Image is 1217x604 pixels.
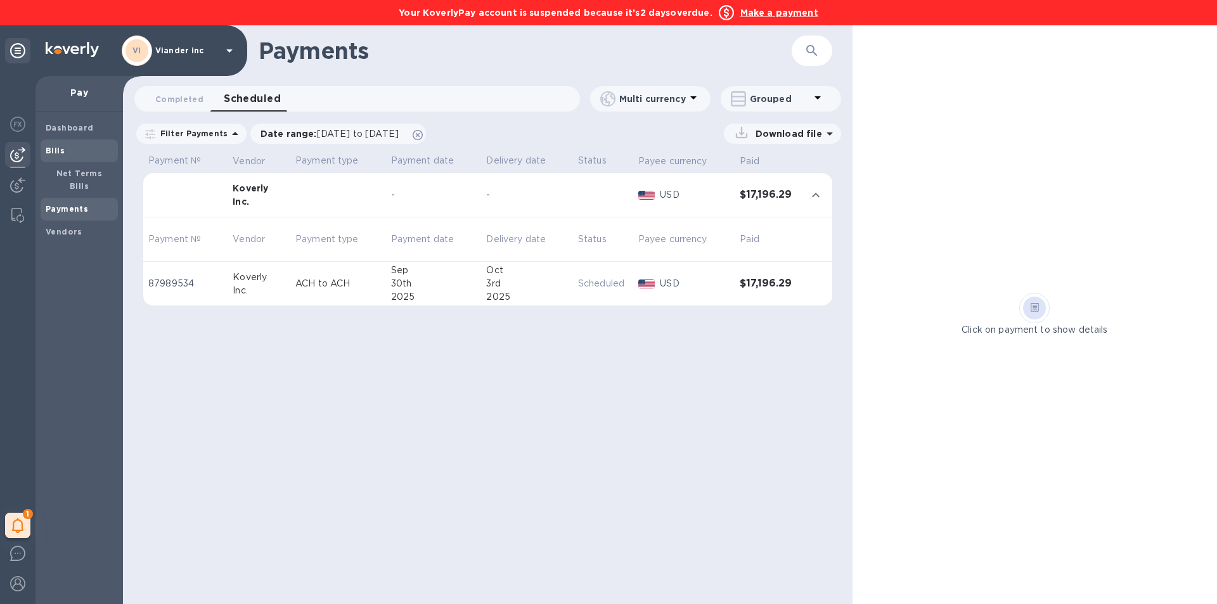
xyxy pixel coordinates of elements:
[148,277,222,290] p: 87989534
[233,284,285,297] div: Inc.
[233,233,265,246] p: Vendor
[638,280,655,288] img: USD
[391,277,477,290] div: 30th
[155,128,228,139] p: Filter Payments
[391,264,477,277] div: Sep
[23,509,33,519] span: 1
[391,290,477,304] div: 2025
[233,155,265,168] p: Vendor
[261,127,405,140] p: Date range :
[233,155,281,168] span: Vendor
[750,127,822,140] p: Download file
[638,233,724,246] span: Payee currency
[5,38,30,63] div: Unpin categories
[638,155,707,168] p: Payee currency
[399,8,712,18] b: Your KoverlyPay account is suspended because it’s 2 days overdue.
[317,129,399,139] span: [DATE] to [DATE]
[132,46,141,55] b: VI
[740,233,759,246] p: Paid
[155,93,203,106] span: Completed
[391,154,477,167] p: Payment date
[486,264,567,277] div: Oct
[486,233,562,246] span: Delivery date
[295,277,381,290] p: ACH to ACH
[740,278,795,290] h3: $17,196.29
[148,233,217,246] span: Payment №
[740,8,818,18] b: Make a payment
[740,233,776,246] span: Paid
[259,37,792,64] h1: Payments
[233,233,281,246] span: Vendor
[660,277,730,290] p: USD
[46,123,94,132] b: Dashboard
[295,233,359,246] p: Payment type
[233,271,285,284] div: Koverly
[391,188,477,202] div: -
[578,233,623,246] span: Status
[148,154,222,167] p: Payment №
[295,233,375,246] span: Payment type
[578,154,628,167] p: Status
[46,86,113,99] p: Pay
[250,124,426,144] div: Date range:[DATE] to [DATE]
[391,233,471,246] span: Payment date
[578,233,607,246] p: Status
[638,191,655,200] img: USD
[962,323,1107,337] p: Click on payment to show details
[233,182,285,195] div: Koverly
[486,188,567,202] div: -
[295,154,381,167] p: Payment type
[486,154,567,167] p: Delivery date
[806,186,825,205] button: expand row
[750,93,810,105] p: Grouped
[740,155,759,168] p: Paid
[638,233,707,246] p: Payee currency
[224,90,281,108] span: Scheduled
[46,227,82,236] b: Vendors
[638,155,724,168] span: Payee currency
[486,290,567,304] div: 2025
[46,42,99,57] img: Logo
[578,277,628,290] p: Scheduled
[56,169,103,191] b: Net Terms Bills
[148,233,201,246] p: Payment №
[46,204,88,214] b: Payments
[740,189,795,201] h3: $17,196.29
[233,195,285,208] div: Inc.
[46,146,65,155] b: Bills
[486,233,546,246] p: Delivery date
[619,93,686,105] p: Multi currency
[660,188,730,202] p: USD
[740,155,776,168] span: Paid
[155,46,219,55] p: Viander inc
[486,277,567,290] div: 3rd
[391,233,454,246] p: Payment date
[10,117,25,132] img: Foreign exchange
